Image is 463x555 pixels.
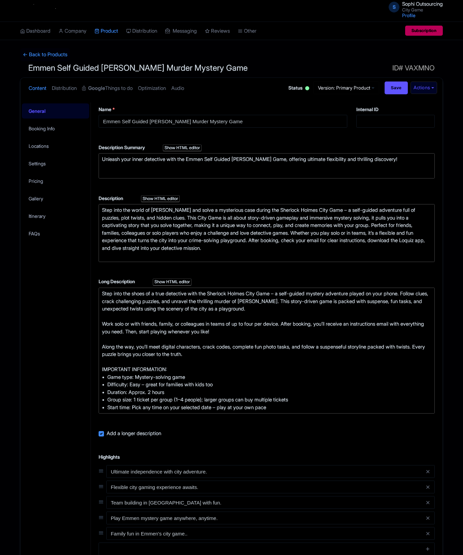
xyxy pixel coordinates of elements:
[102,290,431,411] div: Step into the shoes of a true detective with the Sherlock Holmes City Game – a self-guided myster...
[22,103,89,119] a: General
[22,191,89,206] a: Gallery
[138,78,166,99] a: Optimization
[141,195,180,202] div: Show HTML editor
[17,3,69,18] img: logo-ab69f6fb50320c5b225c76a69d11143b.png
[313,81,379,94] a: Version: Primary Product
[385,81,408,94] input: Save
[20,48,70,61] a: ← Back to Products
[102,156,431,171] div: Unleash your inner detective with the Emmen Self Guided [PERSON_NAME] Game, offering ultimate fle...
[102,206,431,260] div: Step into the world of [PERSON_NAME] and solve a mysterious case during the Sherlock Holmes City ...
[304,84,311,94] div: Active
[20,22,50,40] a: Dashboard
[392,61,435,75] span: ID# VAXMNO
[163,144,202,152] div: Show HTML editor
[82,78,133,99] a: GoogleThings to do
[95,22,118,40] a: Product
[22,173,89,189] a: Pricing
[29,78,46,99] a: Content
[22,121,89,136] a: Booking Info
[107,430,161,436] span: Add a longer description
[389,2,399,12] span: S
[52,78,77,99] a: Distribution
[238,22,256,40] a: Other
[22,226,89,241] a: FAQs
[171,78,184,99] a: Audio
[88,85,105,92] strong: Google
[59,22,86,40] a: Company
[126,22,157,40] a: Distribution
[99,454,120,460] span: Highlights
[165,22,197,40] a: Messaging
[22,156,89,171] a: Settings
[411,81,437,94] button: Actions
[356,106,379,112] span: Internal ID
[99,195,124,201] span: Description
[22,138,89,154] a: Locations
[405,26,443,36] a: Subscription
[28,63,248,73] span: Emmen Self Guided [PERSON_NAME] Murder Mystery Game
[99,106,111,112] span: Name
[99,144,146,150] span: Description Summary
[288,84,302,91] span: Status
[205,22,230,40] a: Reviews
[385,1,443,12] a: S Sophi Outsourcing City Game
[99,279,136,284] span: Long Description
[22,208,89,224] a: Itinerary
[402,1,443,7] span: Sophi Outsourcing
[153,279,191,286] div: Show HTML editor
[402,12,416,18] a: Profile
[402,8,443,12] small: City Game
